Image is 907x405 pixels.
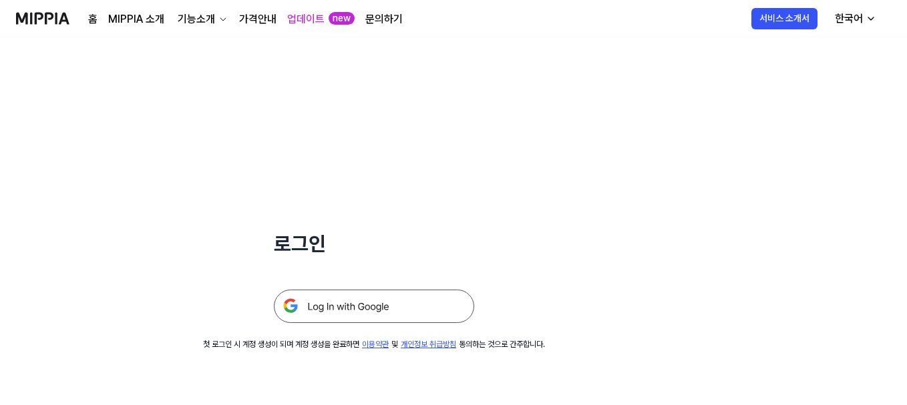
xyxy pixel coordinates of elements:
a: 업데이트 [287,11,325,27]
a: 문의하기 [365,11,403,27]
button: 한국어 [824,5,884,32]
div: new [329,12,355,25]
div: 기능소개 [175,11,218,27]
button: 기능소개 [175,11,228,27]
a: 이용약관 [362,340,389,349]
a: MIPPIA 소개 [108,11,164,27]
button: 서비스 소개서 [751,8,818,29]
div: 한국어 [832,11,866,27]
h1: 로그인 [274,230,474,258]
img: 구글 로그인 버튼 [274,290,474,323]
a: 홈 [88,11,98,27]
div: 첫 로그인 시 계정 생성이 되며 계정 생성을 완료하면 및 동의하는 것으로 간주합니다. [203,339,545,350]
a: 가격안내 [239,11,277,27]
a: 개인정보 취급방침 [401,340,456,349]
